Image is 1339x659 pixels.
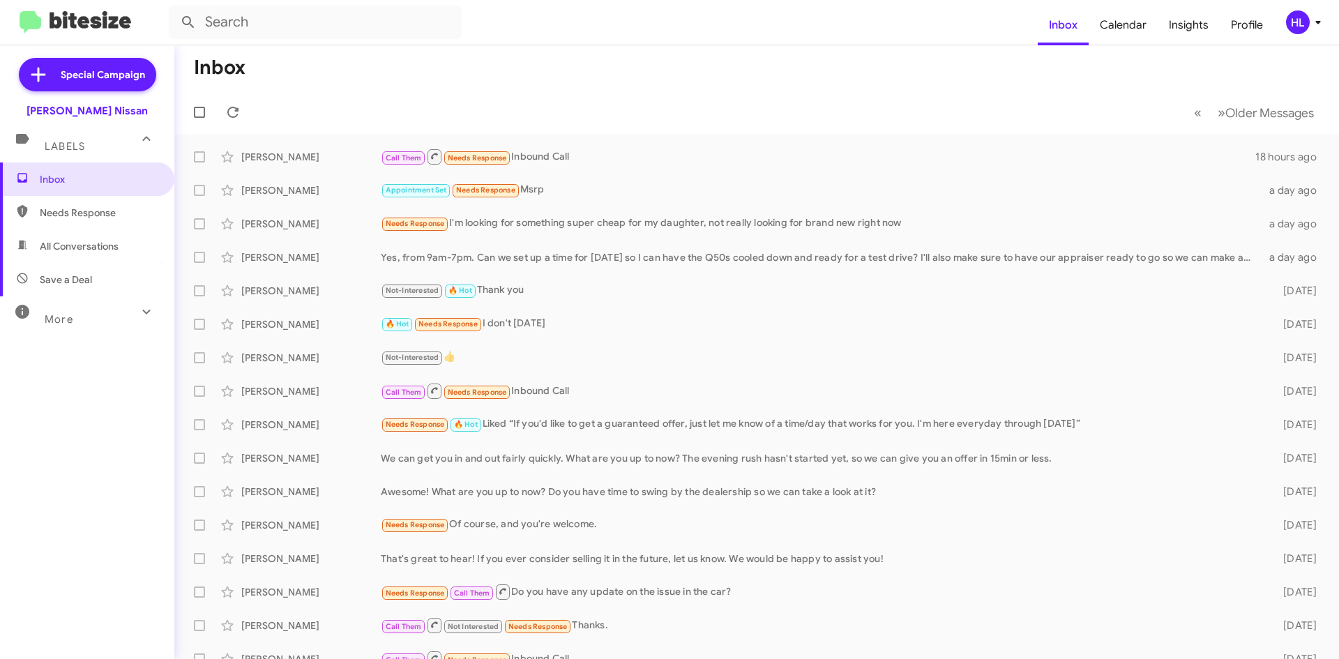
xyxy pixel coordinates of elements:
div: [DATE] [1261,518,1328,532]
div: [DATE] [1261,384,1328,398]
div: Awesome! What are you up to now? Do you have time to swing by the dealership so we can take a loo... [381,485,1261,499]
div: 👍 [381,349,1261,365]
span: Needs Response [418,319,478,328]
div: [PERSON_NAME] [241,518,381,532]
span: Needs Response [456,185,515,195]
span: Needs Response [40,206,158,220]
span: Not-Interested [386,286,439,295]
span: Labels [45,140,85,153]
span: Needs Response [386,219,445,228]
button: Next [1209,98,1322,127]
input: Search [169,6,462,39]
div: [PERSON_NAME] Nissan [27,104,148,118]
div: [DATE] [1261,619,1328,633]
a: Calendar [1089,5,1158,45]
span: Save a Deal [40,273,92,287]
span: 🔥 Hot [454,420,478,429]
div: [PERSON_NAME] [241,284,381,298]
div: [PERSON_NAME] [241,317,381,331]
a: Inbox [1038,5,1089,45]
div: [DATE] [1261,585,1328,599]
div: [PERSON_NAME] [241,150,381,164]
div: [PERSON_NAME] [241,485,381,499]
div: [PERSON_NAME] [241,552,381,566]
div: [DATE] [1261,485,1328,499]
span: Call Them [386,153,422,162]
span: Call Them [454,589,490,598]
div: [DATE] [1261,284,1328,298]
span: All Conversations [40,239,119,253]
button: Previous [1186,98,1210,127]
div: Msrp [381,182,1261,198]
span: Needs Response [386,520,445,529]
div: [PERSON_NAME] [241,384,381,398]
div: Inbound Call [381,382,1261,400]
span: Call Them [386,622,422,631]
div: [PERSON_NAME] [241,217,381,231]
div: Yes, from 9am-7pm. Can we set up a time for [DATE] so I can have the Q50s cooled down and ready f... [381,250,1261,264]
span: Special Campaign [61,68,145,82]
span: Needs Response [508,622,568,631]
div: [DATE] [1261,351,1328,365]
span: » [1218,104,1225,121]
span: Older Messages [1225,105,1314,121]
div: I don't [DATE] [381,316,1261,332]
span: Not Interested [448,622,499,631]
div: I'm looking for something super cheap for my daughter, not really looking for brand new right now [381,215,1261,232]
div: Do you have any update on the issue in the car? [381,583,1261,600]
span: 🔥 Hot [386,319,409,328]
div: [DATE] [1261,451,1328,465]
div: [PERSON_NAME] [241,183,381,197]
span: Call Them [386,388,422,397]
span: Needs Response [448,153,507,162]
div: Of course, and you're welcome. [381,517,1261,533]
h1: Inbox [194,56,245,79]
div: [PERSON_NAME] [241,250,381,264]
div: HL [1286,10,1310,34]
a: Insights [1158,5,1220,45]
div: [DATE] [1261,418,1328,432]
div: We can get you in and out fairly quickly. What are you up to now? The evening rush hasn't started... [381,451,1261,465]
div: a day ago [1261,250,1328,264]
span: Appointment Set [386,185,447,195]
span: Needs Response [386,420,445,429]
div: Thank you [381,282,1261,298]
span: More [45,313,73,326]
span: Needs Response [448,388,507,397]
button: HL [1274,10,1324,34]
div: a day ago [1261,217,1328,231]
span: « [1194,104,1202,121]
div: [DATE] [1261,552,1328,566]
div: [DATE] [1261,317,1328,331]
div: a day ago [1261,183,1328,197]
div: That's great to hear! If you ever consider selling it in the future, let us know. We would be hap... [381,552,1261,566]
nav: Page navigation example [1186,98,1322,127]
div: Inbound Call [381,148,1255,165]
span: Not-Interested [386,353,439,362]
div: 18 hours ago [1255,150,1328,164]
a: Profile [1220,5,1274,45]
a: Special Campaign [19,58,156,91]
div: [PERSON_NAME] [241,585,381,599]
span: 🔥 Hot [448,286,472,295]
div: [PERSON_NAME] [241,451,381,465]
div: Liked “If you'd like to get a guaranteed offer, just let me know of a time/day that works for you... [381,416,1261,432]
div: Thanks. [381,616,1261,634]
div: [PERSON_NAME] [241,619,381,633]
span: Inbox [40,172,158,186]
span: Needs Response [386,589,445,598]
div: [PERSON_NAME] [241,351,381,365]
div: [PERSON_NAME] [241,418,381,432]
